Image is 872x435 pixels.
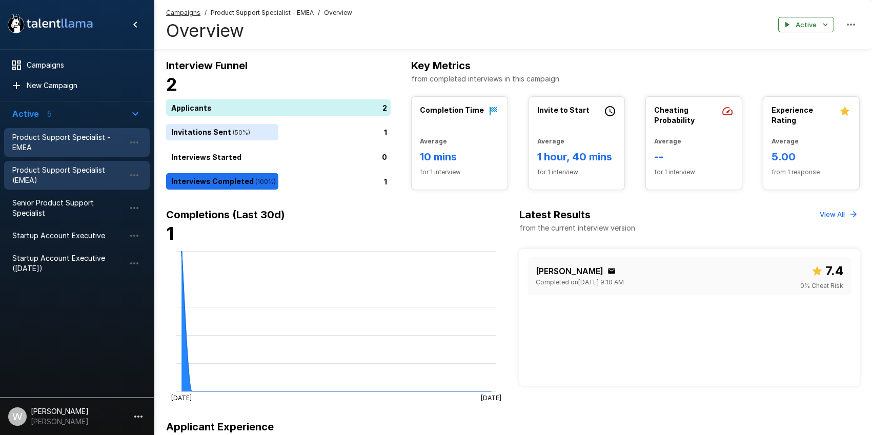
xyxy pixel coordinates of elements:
b: Average [654,137,681,145]
span: 0 % Cheat Risk [800,281,843,291]
b: Invite to Start [537,106,590,114]
h6: -- [654,149,734,165]
b: Average [420,137,447,145]
b: 2 [166,74,177,95]
h6: 1 hour, 40 mins [537,149,617,165]
span: Overview [324,8,352,18]
span: / [318,8,320,18]
h4: Overview [166,20,352,42]
b: 7.4 [825,263,843,278]
h6: 5.00 [772,149,851,165]
b: 1 [166,223,174,244]
b: Key Metrics [411,59,471,72]
b: Average [772,137,799,145]
span: for 1 interview [420,167,499,177]
b: Completion Time [420,106,484,114]
span: Overall score out of 10 [811,261,843,281]
span: for 1 interview [654,167,734,177]
b: Cheating Probability [654,106,695,125]
button: Active [778,17,834,33]
b: Applicant Experience [166,421,274,433]
button: View All [817,206,860,222]
p: 1 [384,127,387,138]
h6: 10 mins [420,149,499,165]
span: for 1 interview [537,167,617,177]
span: Product Support Specialist - EMEA [211,8,314,18]
tspan: [DATE] [481,393,501,401]
p: 1 [384,176,387,187]
b: Average [537,137,564,145]
tspan: [DATE] [171,393,192,401]
p: 2 [382,102,387,113]
span: from 1 response [772,167,851,177]
b: Completions (Last 30d) [166,209,285,221]
b: Latest Results [519,209,591,221]
p: 0 [382,152,387,162]
b: Interview Funnel [166,59,248,72]
div: Click to copy [607,267,616,275]
p: from completed interviews in this campaign [411,74,860,84]
span: / [205,8,207,18]
b: Experience Rating [772,106,813,125]
p: [PERSON_NAME] [536,265,603,277]
u: Campaigns [166,9,200,16]
p: from the current interview version [519,223,635,233]
span: Completed on [DATE] 9:10 AM [536,277,624,287]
